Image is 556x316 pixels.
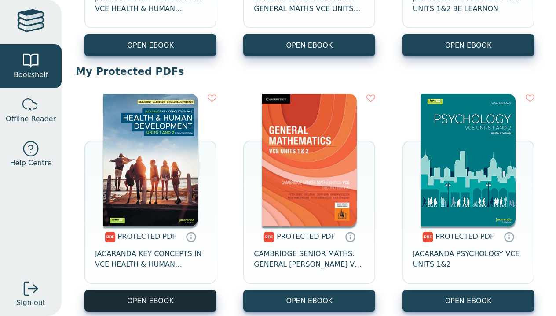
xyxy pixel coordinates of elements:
img: pdf.svg [422,232,433,242]
span: Offline Reader [6,114,56,124]
a: Protected PDFs cannot be printed, copied or shared. They can be accessed online through Education... [504,231,514,242]
img: pdf.svg [105,232,116,242]
button: OPEN EBOOK [402,34,534,56]
span: PROTECTED PDF [435,232,494,241]
img: 08d198e9-ce37-44a7-8846-55053ae21af3.jpg [421,94,516,226]
a: OPEN EBOOK [84,290,216,312]
p: My Protected PDFs [76,65,542,78]
button: OPEN EBOOK [84,34,216,56]
img: bbedf1c5-5c8e-4c9d-9286-b7781b5448a4.jpg [103,94,198,226]
a: OPEN EBOOK [243,290,375,312]
span: Sign out [16,297,45,308]
button: OPEN EBOOK [243,34,375,56]
span: PROTECTED PDF [118,232,176,241]
a: Protected PDFs cannot be printed, copied or shared. They can be accessed online through Education... [345,231,355,242]
span: PROTECTED PDF [277,232,335,241]
span: Bookshelf [14,70,48,80]
span: Help Centre [10,158,51,168]
span: JACARANDA PSYCHOLOGY VCE UNITS 1&2 [413,249,524,270]
a: Protected PDFs cannot be printed, copied or shared. They can be accessed online through Education... [186,231,196,242]
img: 7427b572-0d0b-412c-8762-bae5e50f5011.jpg [262,94,357,226]
img: pdf.svg [263,232,274,242]
a: OPEN EBOOK [402,290,534,312]
span: JACARANDA KEY CONCEPTS IN VCE HEALTH & HUMAN DEVELOPMENT UNITS 1&2 PRINT & LEARNON EBOOK 8E [95,249,206,270]
span: CAMBRIDGE SENIOR MATHS: GENERAL [PERSON_NAME] VCE UNITS 1&2 [254,249,365,270]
